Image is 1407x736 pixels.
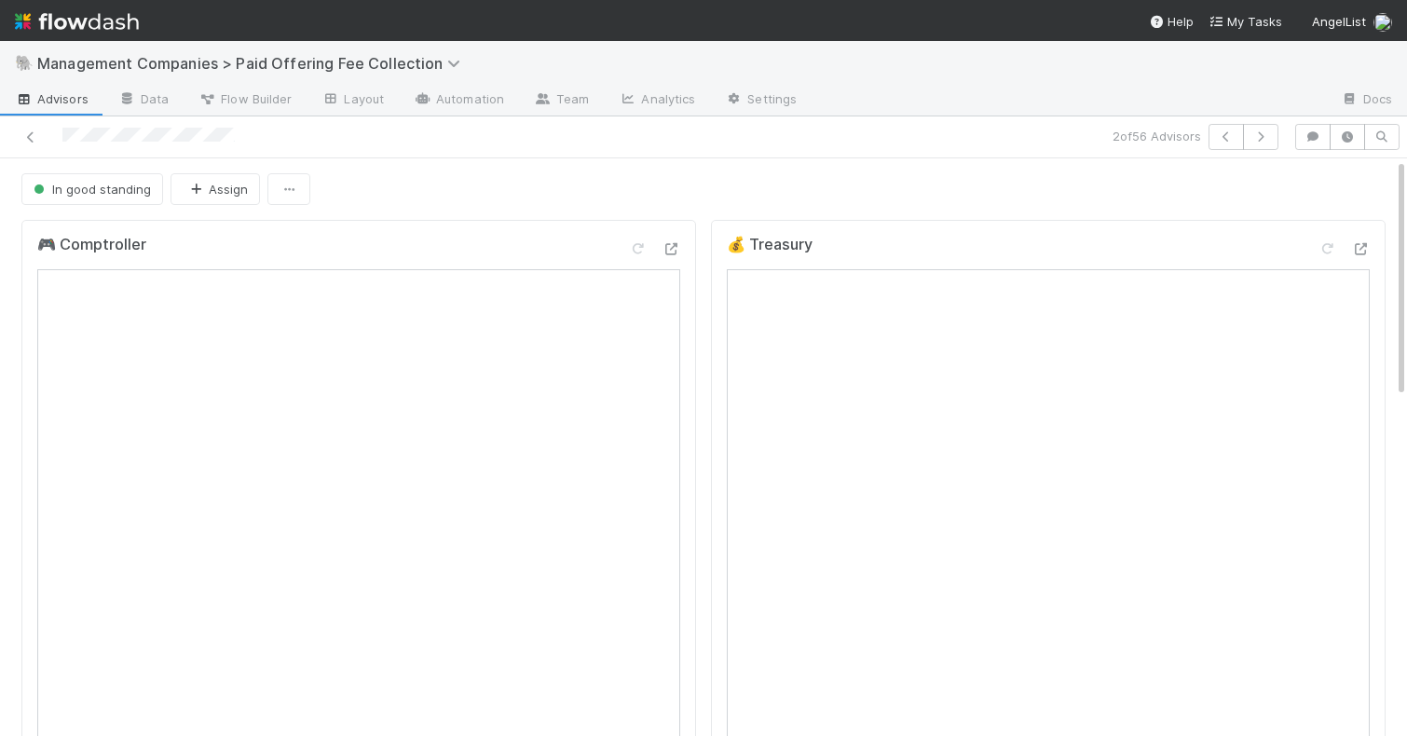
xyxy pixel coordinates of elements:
[1113,127,1201,145] span: 2 of 56 Advisors
[1312,14,1366,29] span: AngelList
[1326,86,1407,116] a: Docs
[21,173,163,205] button: In good standing
[710,86,812,116] a: Settings
[37,54,470,73] span: Management Companies > Paid Offering Fee Collection
[15,89,89,108] span: Advisors
[103,86,184,116] a: Data
[399,86,519,116] a: Automation
[519,86,604,116] a: Team
[198,89,292,108] span: Flow Builder
[184,86,307,116] a: Flow Builder
[15,55,34,71] span: 🐘
[1149,12,1194,31] div: Help
[15,6,139,37] img: logo-inverted-e16ddd16eac7371096b0.svg
[1373,13,1392,32] img: avatar_571adf04-33e8-4205-80f0-83f56503bf42.png
[727,236,813,254] h5: 💰 Treasury
[307,86,399,116] a: Layout
[171,173,260,205] button: Assign
[604,86,710,116] a: Analytics
[30,182,151,197] span: In good standing
[37,236,146,254] h5: 🎮 Comptroller
[1209,12,1282,31] a: My Tasks
[1209,14,1282,29] span: My Tasks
